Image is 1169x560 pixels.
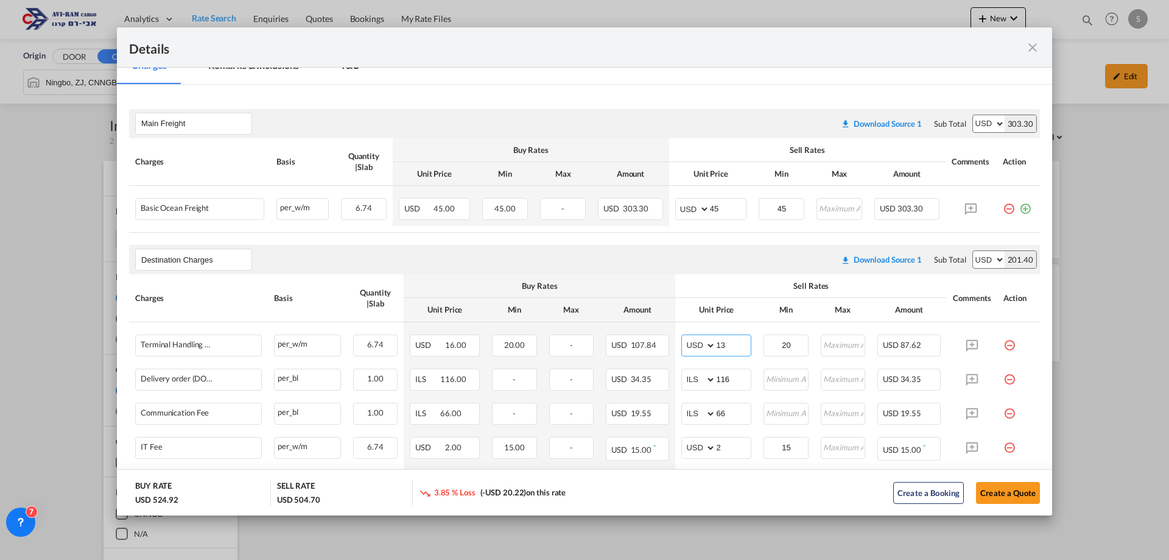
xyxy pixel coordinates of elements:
[1005,115,1036,132] div: 303.30
[135,494,178,505] div: USD 524.92
[835,119,928,129] div: Download original source rate sheet
[841,255,922,264] div: Download original source rate sheet
[561,204,564,213] span: -
[504,442,525,452] span: 15.00
[675,298,757,322] th: Unit Price
[356,203,372,213] span: 6.74
[404,298,486,322] th: Unit Price
[326,51,374,84] md-tab-item: T&C
[815,298,871,322] th: Max
[710,199,746,217] input: 45
[141,408,209,417] div: Communication Fee
[194,51,314,84] md-tab-item: Remarks & Inclusions
[603,204,621,213] span: USD
[415,340,443,350] span: USD
[534,162,592,186] th: Max
[765,335,807,353] input: Minimum Amount
[716,438,751,456] input: 2
[277,480,315,494] div: SELL RATE
[753,162,810,186] th: Min
[1003,403,1016,415] md-icon: icon-minus-circle-outline red-400-fg pt-7
[997,274,1040,322] th: Action
[841,255,851,265] md-icon: icon-download
[946,138,997,186] th: Comments
[135,480,172,494] div: BUY RATE
[934,254,966,265] div: Sub Total
[543,298,600,322] th: Max
[440,408,462,418] span: 66.00
[404,204,432,213] span: USD
[611,374,629,384] span: USD
[1025,40,1040,55] md-icon: icon-close fg-AAA8AD m-0 cursor
[277,494,320,505] div: USD 504.70
[600,298,675,322] th: Amount
[631,340,656,350] span: 107.84
[494,204,516,213] span: 45.00
[883,374,899,384] span: USD
[871,298,947,322] th: Amount
[611,340,629,350] span: USD
[835,255,928,264] div: Download original source rate sheet
[611,445,629,455] span: USD
[445,442,462,452] span: 2.00
[765,403,807,422] input: Minimum Amount
[399,144,663,155] div: Buy Rates
[486,298,542,322] th: Min
[854,255,922,264] div: Download Source 1
[765,438,807,456] input: Minimum Amount
[480,487,527,497] span: (-USD 20.22)
[822,403,865,422] input: Maximum Amount
[476,162,534,186] th: Min
[415,408,438,418] span: ILS
[129,40,949,55] div: Details
[765,369,807,388] input: Minimum Amount
[716,369,751,388] input: 116
[1003,335,1016,347] md-icon: icon-minus-circle-outline red-400-fg pt-7
[141,340,214,349] div: Terminal Handling Charge - Destination
[504,340,525,350] span: 20.00
[900,445,922,455] span: 15.00
[1003,369,1016,381] md-icon: icon-minus-circle-outline red-400-fg pt-7
[623,204,648,213] span: 303.30
[1019,198,1031,210] md-icon: icon-plus-circle-outline green-400-fg
[341,151,387,172] div: Quantity | Slab
[675,144,939,155] div: Sell Rates
[841,119,922,129] div: Download original source rate sheet
[1003,437,1016,449] md-icon: icon-minus-circle-outline red-400-fg pt-7
[419,487,431,499] md-icon: icon-trending-down
[276,156,329,167] div: Basis
[835,249,928,271] button: Download original source rate sheet
[141,442,162,452] div: IT Fee
[810,162,868,186] th: Max
[275,369,340,385] div: per_bl
[822,369,865,388] input: Maximum Amount
[900,408,922,418] span: 19.55
[716,335,751,353] input: 13
[883,445,899,455] span: USD
[513,374,516,384] span: -
[653,443,656,451] sup: Minimum amount
[117,51,181,84] md-tab-item: Charges
[367,374,384,383] span: 1.00
[275,335,340,350] div: per_w/m
[353,287,398,309] div: Quantity | Slab
[631,374,652,384] span: 34.35
[393,162,476,186] th: Unit Price
[570,374,573,384] span: -
[570,340,573,350] span: -
[415,442,443,452] span: USD
[841,119,851,129] md-icon: icon-download
[440,374,466,384] span: 116.00
[117,27,1052,516] md-dialog: Port of Loading ...
[611,408,629,418] span: USD
[419,487,566,500] div: on this rate
[141,204,209,213] div: Basic Ocean Freight
[570,442,573,452] span: -
[880,204,896,213] span: USD
[883,340,899,350] span: USD
[997,138,1040,186] th: Action
[669,162,753,186] th: Unit Price
[275,403,340,419] div: per_bl
[716,403,751,422] input: 66
[822,335,865,353] input: Maximum Amount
